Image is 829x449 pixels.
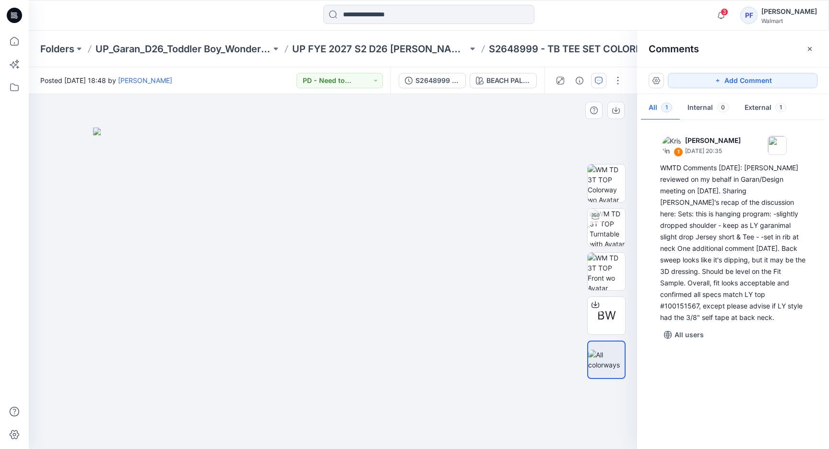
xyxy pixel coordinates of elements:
div: PF [740,7,758,24]
a: UP FYE 2027 S2 D26 [PERSON_NAME] [292,42,468,56]
div: Walmart [761,17,817,24]
div: [PERSON_NAME] [761,6,817,17]
button: All users [660,327,708,343]
a: UP_Garan_D26_Toddler Boy_Wonder_Nation [95,42,271,56]
div: 1 [674,147,683,157]
button: Details [572,73,587,88]
div: WMTD Comments [DATE]: [PERSON_NAME] reviewed on my behalf in Garan/Design meeting on [DATE]. Shar... [660,162,806,323]
img: eyJhbGciOiJIUzI1NiIsImtpZCI6IjAiLCJzbHQiOiJzZXMiLCJ0eXAiOiJKV1QifQ.eyJkYXRhIjp7InR5cGUiOiJzdG9yYW... [93,128,573,449]
h2: Comments [649,43,699,55]
p: S2648999 - TB TEE SET COLORED [489,42,648,56]
button: Add Comment [668,73,817,88]
p: [DATE] 20:35 [685,146,741,156]
img: WM TD 3T TOP Turntable with Avatar [590,209,625,246]
button: S2648999 - TB TEE SET COLORED [399,73,466,88]
a: [PERSON_NAME] [118,76,172,84]
button: All [641,96,680,120]
span: 1 [661,103,672,112]
span: Posted [DATE] 18:48 by [40,75,172,85]
span: 3 [721,8,728,16]
div: BEACH PALM PRINT [486,75,531,86]
img: Kristin Veit [662,136,681,155]
p: [PERSON_NAME] [685,135,741,146]
span: 1 [775,103,786,112]
img: WM TD 3T TOP Colorway wo Avatar [588,165,625,202]
img: WM TD 3T TOP Front wo Avatar [588,253,625,290]
button: External [737,96,794,120]
div: S2648999 - TB TEE SET COLORED [415,75,460,86]
span: BW [597,307,616,324]
p: All users [675,329,704,341]
button: Internal [680,96,737,120]
img: All colorways [588,350,625,370]
span: 0 [717,103,729,112]
a: Folders [40,42,74,56]
button: BEACH PALM PRINT [470,73,537,88]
